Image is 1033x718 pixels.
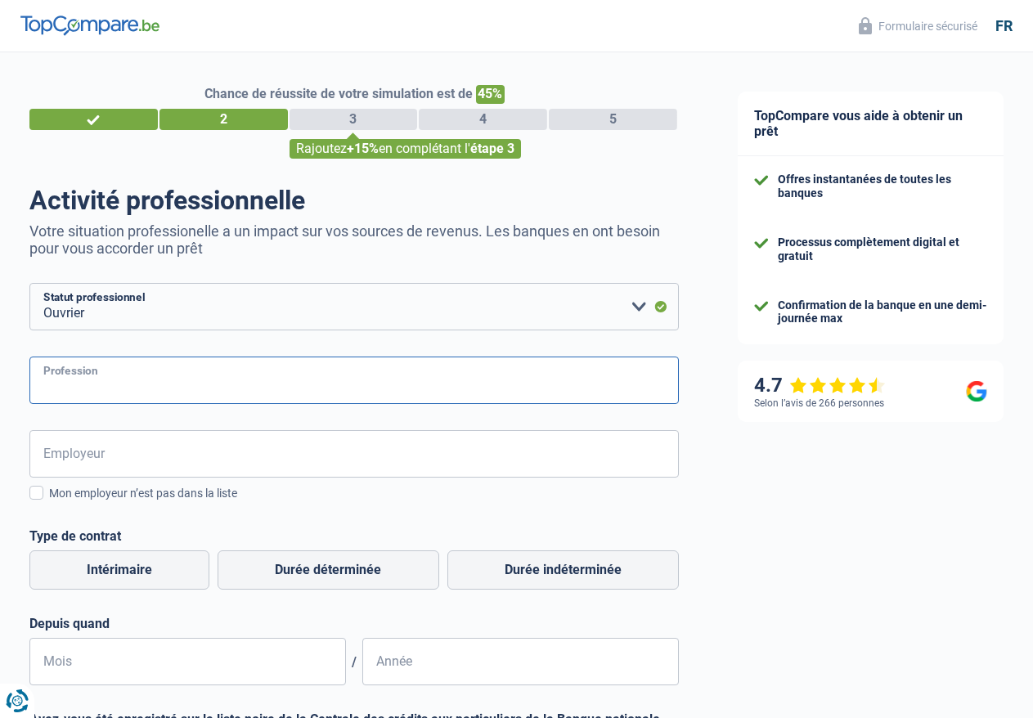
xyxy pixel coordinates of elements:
[218,550,438,590] label: Durée déterminée
[754,374,886,397] div: 4.7
[362,638,679,685] input: AAAA
[20,16,159,35] img: TopCompare Logo
[778,298,987,326] div: Confirmation de la banque en une demi-journée max
[29,616,679,631] label: Depuis quand
[204,86,473,101] span: Chance de réussite de votre simulation est de
[738,92,1004,156] div: TopCompare vous aide à obtenir un prêt
[419,109,547,130] div: 4
[29,528,679,544] label: Type de contrat
[29,638,346,685] input: MM
[159,109,288,130] div: 2
[29,430,679,478] input: Cherchez votre employeur
[347,141,379,156] span: +15%
[346,654,362,670] span: /
[290,109,418,130] div: 3
[49,485,679,502] div: Mon employeur n’est pas dans la liste
[29,185,679,216] h1: Activité professionnelle
[849,12,987,39] button: Formulaire sécurisé
[778,236,987,263] div: Processus complètement digital et gratuit
[29,109,158,130] div: 1
[778,173,987,200] div: Offres instantanées de toutes les banques
[476,85,505,104] span: 45%
[754,397,884,409] div: Selon l’avis de 266 personnes
[995,17,1013,35] div: fr
[447,550,679,590] label: Durée indéterminée
[470,141,514,156] span: étape 3
[29,222,679,257] p: Votre situation professionelle a un impact sur vos sources de revenus. Les banques en ont besoin ...
[549,109,677,130] div: 5
[29,550,209,590] label: Intérimaire
[290,139,521,159] div: Rajoutez en complétant l'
